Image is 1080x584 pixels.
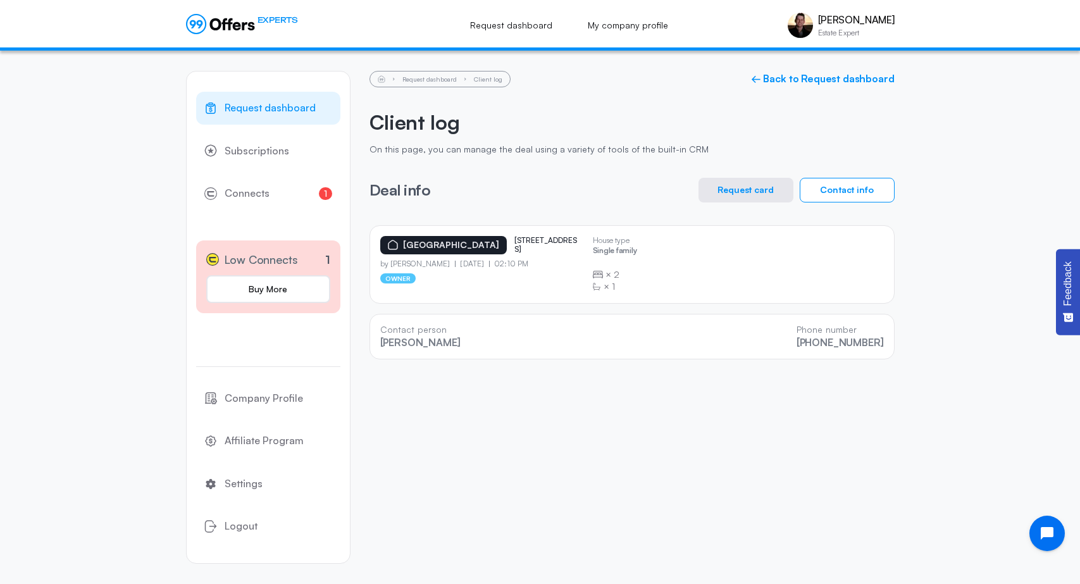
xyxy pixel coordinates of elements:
a: EXPERTS [186,14,298,34]
span: Logout [225,518,258,535]
button: Logout [196,510,340,543]
a: Subscriptions [196,135,340,168]
img: Aris Anagnos [788,13,813,38]
p: 02:10 PM [489,259,528,268]
a: Request dashboard [196,92,340,125]
span: EXPERTS [258,14,298,26]
p: House type [593,236,637,245]
span: 1 [612,280,615,293]
a: Connects1 [196,177,340,210]
p: [GEOGRAPHIC_DATA] [403,240,499,251]
span: 1 [319,187,332,200]
h3: Deal info [369,182,431,198]
p: [STREET_ADDRESS] [514,236,578,254]
a: Company Profile [196,382,340,415]
a: Affiliate Program [196,425,340,457]
span: Connects [225,185,270,202]
span: Subscriptions [225,143,289,159]
a: Request dashboard [456,11,566,39]
p: Phone number [797,325,884,335]
span: Request dashboard [225,100,316,116]
button: Feedback - Show survey [1056,249,1080,335]
p: by [PERSON_NAME] [380,259,456,268]
a: ← Back to Request dashboard [751,73,895,85]
span: Company Profile [225,390,303,407]
a: Settings [196,468,340,500]
li: Client log [474,76,502,82]
div: × [593,268,637,281]
a: [PHONE_NUMBER] [797,336,884,349]
p: [PERSON_NAME] [818,14,895,26]
p: [PERSON_NAME] [380,337,461,349]
span: Low Connects [224,251,298,269]
span: 2 [614,268,619,281]
p: Estate Expert [818,29,895,37]
p: 1 [325,251,330,268]
p: owner [380,273,416,283]
button: Request card [698,178,793,202]
a: Request dashboard [402,75,457,83]
span: Feedback [1062,261,1074,306]
a: Buy More [206,275,330,303]
p: [DATE] [455,259,489,268]
span: Settings [225,476,263,492]
h2: Client log [369,110,895,134]
a: My company profile [574,11,682,39]
button: Contact info [800,178,895,202]
p: Single family [593,246,637,258]
p: Contact person [380,325,461,335]
p: On this page, you can manage the deal using a variety of tools of the built-in CRM [369,144,895,155]
span: Affiliate Program [225,433,304,449]
div: × [593,280,637,293]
